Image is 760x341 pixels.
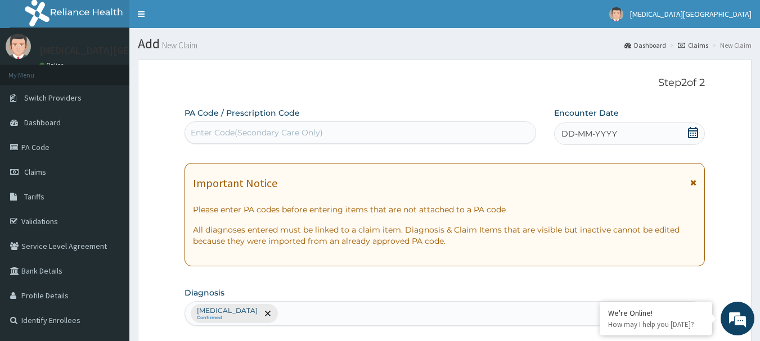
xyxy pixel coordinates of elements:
a: Dashboard [624,40,666,50]
label: Encounter Date [554,107,619,119]
img: User Image [6,34,31,59]
a: Online [39,61,66,69]
h1: Important Notice [193,177,277,189]
p: [MEDICAL_DATA] [197,306,258,315]
p: All diagnoses entered must be linked to a claim item. Diagnosis & Claim Items that are visible bu... [193,224,697,247]
small: New Claim [160,41,197,49]
span: DD-MM-YYYY [561,128,617,139]
label: PA Code / Prescription Code [185,107,300,119]
label: Diagnosis [185,287,224,298]
small: Confirmed [197,315,258,321]
div: We're Online! [608,308,704,318]
p: [MEDICAL_DATA][GEOGRAPHIC_DATA] [39,46,206,56]
p: How may I help you today? [608,320,704,329]
span: Claims [24,167,46,177]
img: User Image [609,7,623,21]
span: remove selection option [263,308,273,319]
span: Dashboard [24,117,61,128]
span: Switch Providers [24,93,82,103]
p: Step 2 of 2 [185,77,705,89]
span: Tariffs [24,192,44,202]
span: [MEDICAL_DATA][GEOGRAPHIC_DATA] [630,9,752,19]
li: New Claim [709,40,752,50]
h1: Add [138,37,752,51]
p: Please enter PA codes before entering items that are not attached to a PA code [193,204,697,215]
div: Enter Code(Secondary Care Only) [191,127,323,138]
a: Claims [678,40,708,50]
